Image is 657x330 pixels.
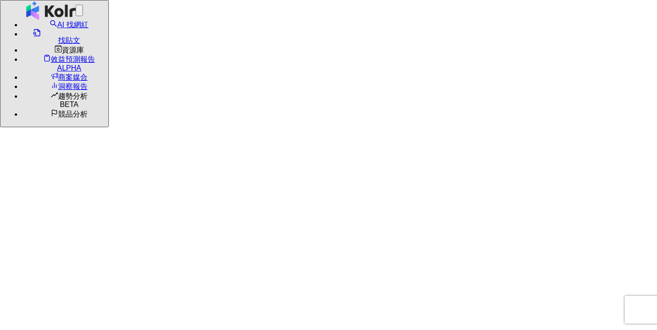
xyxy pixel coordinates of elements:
[51,73,88,81] a: 商案媒合
[33,29,105,44] a: 找貼文
[33,55,105,72] a: 效益預測報告ALPHA
[58,110,88,118] span: 競品分析
[33,55,105,72] span: 效益預測報告
[58,82,88,90] span: 洞察報告
[51,82,88,90] a: 洞察報告
[50,21,89,29] a: searchAI 找網紅
[51,92,58,100] span: rise
[62,46,84,54] span: 資源庫
[57,21,89,29] span: AI 找網紅
[58,36,80,44] span: 找貼文
[50,21,57,29] span: search
[33,92,105,109] span: 趨勢分析
[33,64,105,72] div: ALPHA
[33,100,105,109] div: BETA
[58,73,88,81] span: 商案媒合
[26,1,76,20] img: logo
